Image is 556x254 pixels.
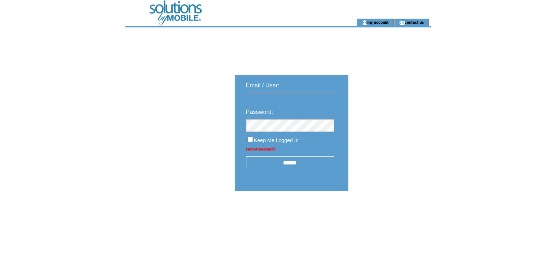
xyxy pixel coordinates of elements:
a: contact us [405,20,424,24]
span: Keep Me Logged In [254,137,299,143]
span: Email / User: [246,82,280,88]
img: transparent.png;jsessionid=D10D4DEAA272D5D7489566236905505E [370,209,406,218]
img: contact_us_icon.gif;jsessionid=D10D4DEAA272D5D7489566236905505E [399,20,405,26]
a: Forgot password? [246,147,276,151]
img: account_icon.gif;jsessionid=D10D4DEAA272D5D7489566236905505E [362,20,367,26]
a: my account [367,20,389,24]
span: Password: [246,109,273,115]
